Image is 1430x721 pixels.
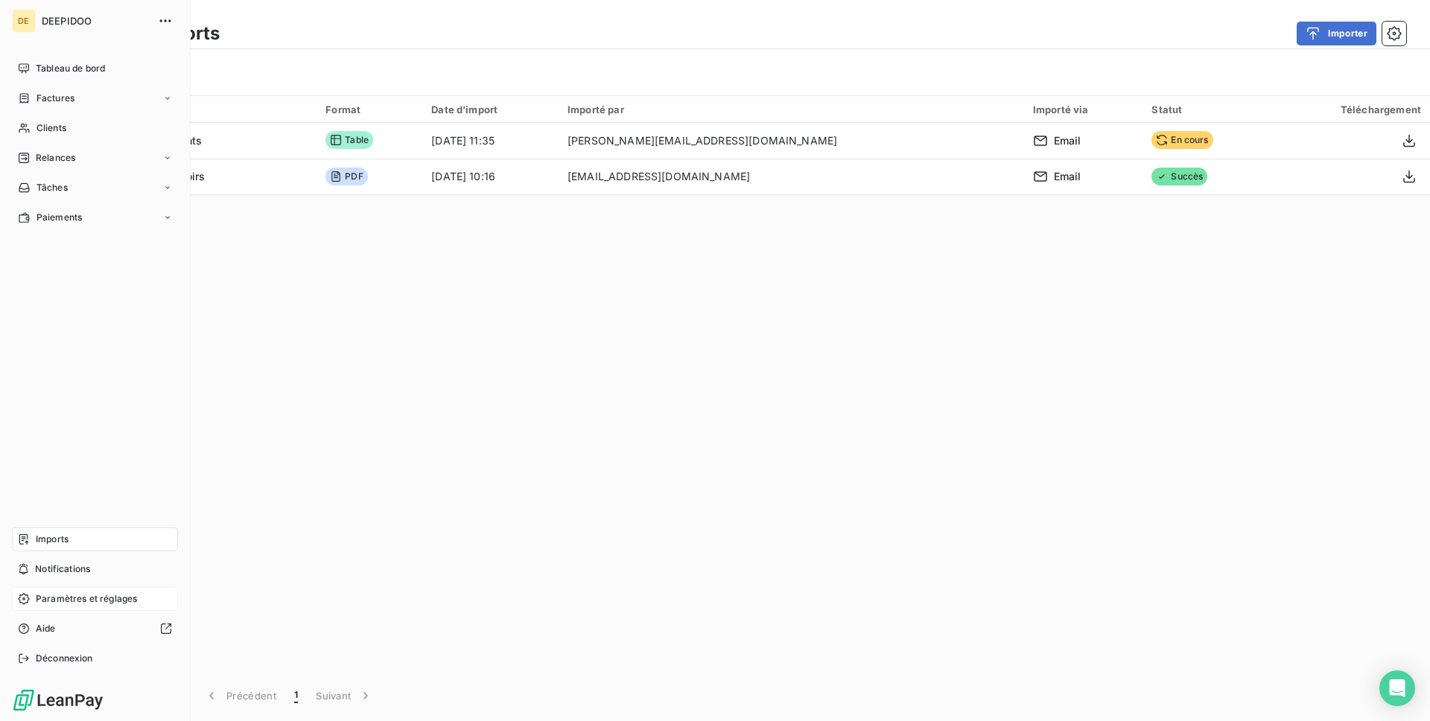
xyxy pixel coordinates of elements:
span: Paiements [36,211,82,224]
span: Clients [36,121,66,135]
button: Précédent [195,680,285,711]
td: [EMAIL_ADDRESS][DOMAIN_NAME] [559,159,1024,194]
button: 1 [285,680,307,711]
a: Aide [12,617,178,641]
span: Notifications [35,562,90,576]
span: Paramètres et réglages [36,592,137,606]
span: Tâches [36,181,68,194]
img: Logo LeanPay [12,688,104,712]
span: Déconnexion [36,652,93,665]
div: Téléchargement [1280,104,1421,115]
span: Succès [1151,168,1207,185]
div: DE [12,9,36,33]
div: Date d’import [431,104,550,115]
span: PDF [325,168,367,185]
span: 1 [294,688,298,703]
span: Imports [36,533,69,546]
span: Relances [36,151,75,165]
td: [DATE] 11:35 [422,123,559,159]
button: Importer [1297,22,1376,45]
span: Email [1054,169,1081,184]
div: Open Intercom Messenger [1379,670,1415,706]
td: [DATE] 10:16 [422,159,559,194]
span: En cours [1151,131,1213,149]
button: Suivant [307,680,382,711]
span: Factures [36,92,74,105]
span: Table [325,131,373,149]
span: Aide [36,622,56,635]
span: Email [1054,133,1081,148]
div: Format [325,104,413,115]
div: Importé par [568,104,1015,115]
div: Importé via [1033,104,1134,115]
td: [PERSON_NAME][EMAIL_ADDRESS][DOMAIN_NAME] [559,123,1024,159]
div: Statut [1151,104,1262,115]
span: DEEPIDOO [42,15,149,27]
span: Tableau de bord [36,62,105,75]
